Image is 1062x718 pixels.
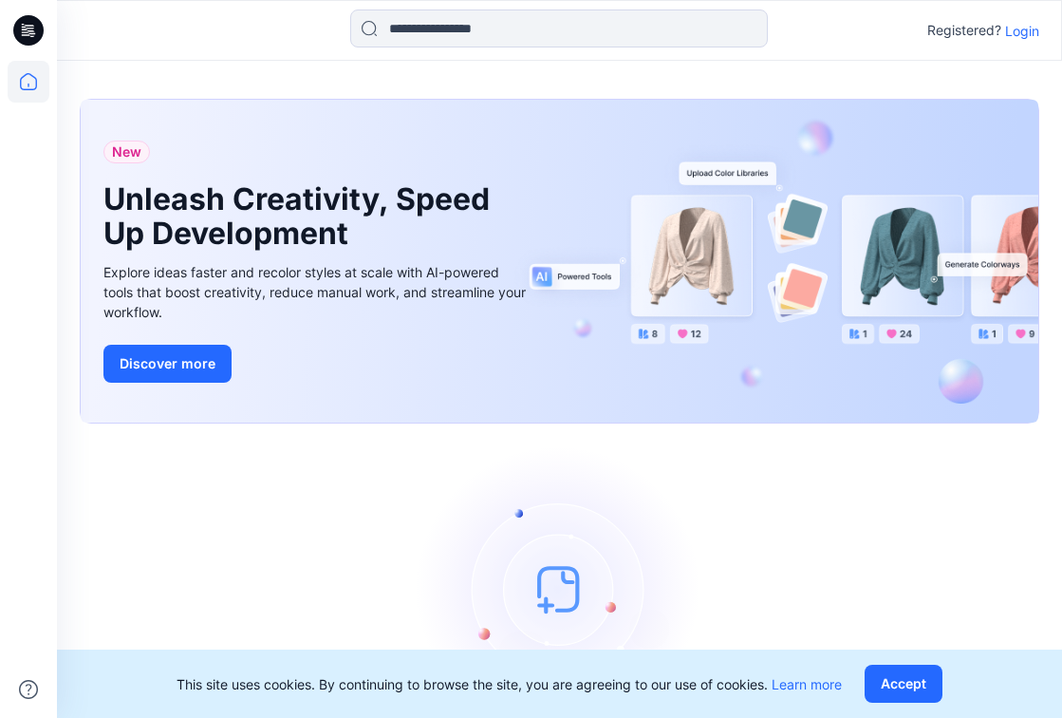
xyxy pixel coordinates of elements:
p: This site uses cookies. By continuing to browse the site, you are agreeing to our use of cookies. [177,674,842,694]
button: Accept [865,665,942,703]
h1: Unleash Creativity, Speed Up Development [103,182,502,251]
button: Discover more [103,345,232,383]
span: New [112,141,141,163]
div: Explore ideas faster and recolor styles at scale with AI-powered tools that boost creativity, red... [103,262,531,322]
a: Learn more [772,676,842,692]
a: Discover more [103,345,531,383]
p: Login [1005,21,1039,41]
p: Registered? [927,19,1001,42]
